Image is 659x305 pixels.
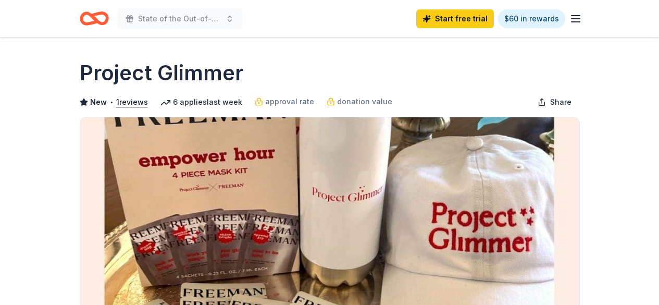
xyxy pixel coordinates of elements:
span: approval rate [265,95,314,108]
span: State of the Out-of-School Time Sector [138,13,221,25]
a: approval rate [255,95,314,108]
span: donation value [337,95,392,108]
div: 6 applies last week [160,96,242,108]
a: $60 in rewards [498,9,565,28]
span: • [109,98,113,106]
span: Share [550,96,571,108]
span: New [90,96,107,108]
h1: Project Glimmer [80,58,243,88]
button: 1reviews [116,96,148,108]
a: Start free trial [416,9,494,28]
a: donation value [327,95,392,108]
a: Home [80,6,109,31]
button: State of the Out-of-School Time Sector [117,8,242,29]
button: Share [529,92,580,113]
